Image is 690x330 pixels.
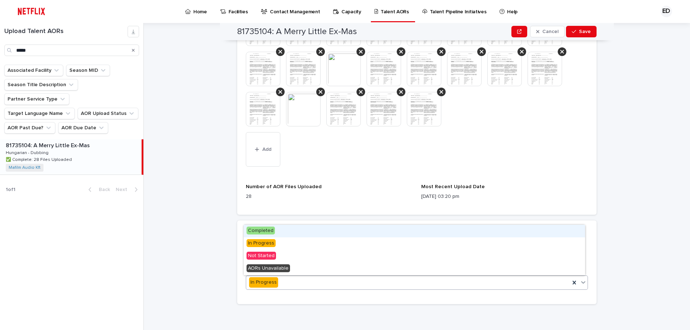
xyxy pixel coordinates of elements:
button: Associated Facility [4,65,63,76]
a: Mafilm Audio Kft [9,165,41,170]
button: Add [246,132,280,167]
button: Save [566,26,597,37]
button: Next [113,186,143,193]
span: AORs Unavailable [247,264,290,272]
button: AOR Upload Status [78,108,138,119]
p: Hungarian - Dubbing [6,149,50,155]
span: Back [95,187,110,192]
button: Season MID [66,65,110,76]
button: Season Title Description [4,79,78,90]
span: Number of AOR Files Uploaded [246,184,322,189]
p: 81735104: A Merry Little Ex-Mas [6,141,91,149]
h1: Upload Talent AORs [4,28,128,36]
img: ifQbXi3ZQGMSEF7WDB7W [14,4,49,19]
button: AOR Due Date [58,122,108,134]
div: ED [661,6,672,17]
div: Completed [244,225,585,237]
div: Not Started [244,250,585,262]
div: In Progress [249,277,278,288]
button: Target Language Name [4,108,75,119]
input: Search [4,45,139,56]
span: Next [116,187,132,192]
p: [DATE] 03:20 pm [421,193,588,200]
span: Most Recent Upload Date [421,184,485,189]
button: Partner Service Type [4,93,69,105]
button: AOR Past Due? [4,122,55,134]
div: AORs Unavailable [244,262,585,275]
span: Completed [247,227,275,234]
span: Not Started [247,252,276,260]
p: 28 [246,193,413,200]
h2: 81735104: A Merry Little Ex-Mas [237,27,357,37]
span: Cancel [542,29,558,34]
button: Back [83,186,113,193]
button: Cancel [530,26,565,37]
span: Save [579,29,591,34]
span: Add [262,147,271,152]
p: ✅ Complete: 28 Files Uploaded [6,156,73,162]
span: In Progress [247,239,276,247]
div: In Progress [244,237,585,250]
